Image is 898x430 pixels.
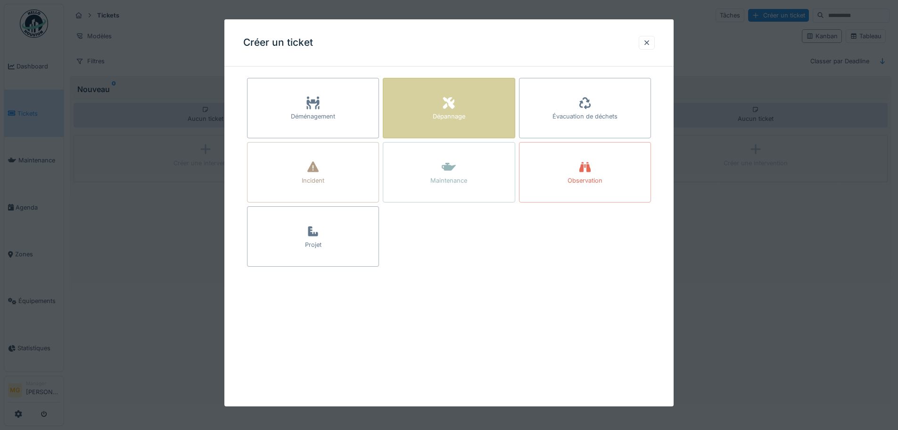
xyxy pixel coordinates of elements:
div: Observation [568,176,602,185]
div: Évacuation de déchets [552,112,618,121]
div: Projet [305,240,321,249]
div: Maintenance [430,176,467,185]
div: Déménagement [291,112,335,121]
div: Incident [302,176,324,185]
h3: Créer un ticket [243,37,313,49]
div: Dépannage [433,112,465,121]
